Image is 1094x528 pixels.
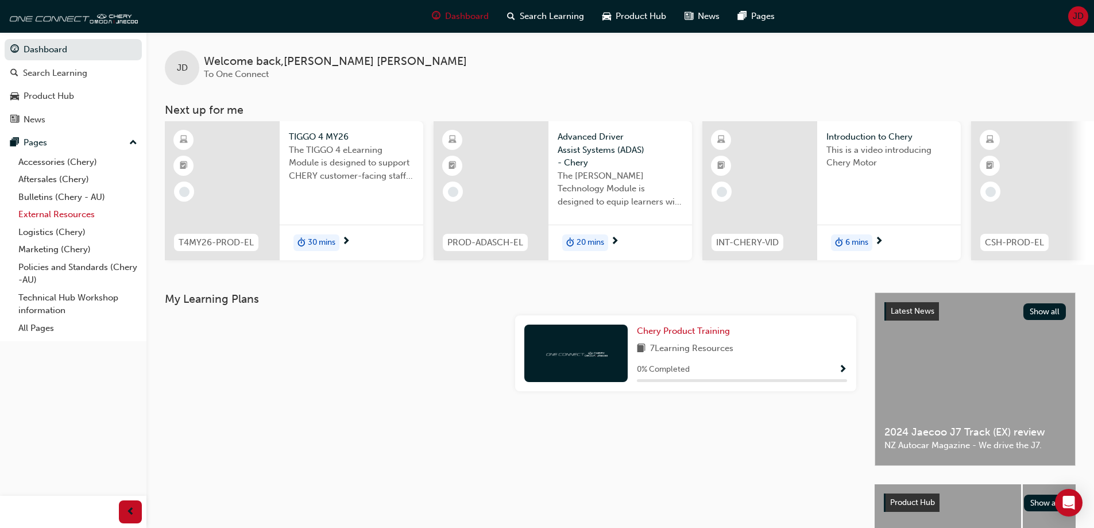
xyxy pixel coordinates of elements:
[5,39,142,60] a: Dashboard
[544,348,608,359] img: oneconnect
[838,363,847,377] button: Show Progress
[1023,303,1066,320] button: Show all
[675,5,729,28] a: news-iconNews
[10,45,19,55] span: guage-icon
[289,130,414,144] span: TIGGO 4 MY26
[10,68,18,79] span: search-icon
[179,187,190,197] span: learningRecordVerb_NONE-icon
[24,113,45,126] div: News
[637,326,730,336] span: Chery Product Training
[447,236,523,249] span: PROD-ADASCH-EL
[445,10,489,23] span: Dashboard
[449,133,457,148] span: learningResourceType_ELEARNING-icon
[14,153,142,171] a: Accessories (Chery)
[204,69,269,79] span: To One Connect
[985,236,1044,249] span: CSH-PROD-EL
[826,144,952,169] span: This is a video introducing Chery Motor
[10,115,19,125] span: news-icon
[884,302,1066,321] a: Latest NewsShow all
[342,237,350,247] span: next-icon
[14,241,142,259] a: Marketing (Chery)
[14,259,142,289] a: Policies and Standards (Chery -AU)
[717,187,727,197] span: learningRecordVerb_NONE-icon
[835,236,843,250] span: duration-icon
[637,342,645,356] span: book-icon
[165,292,856,306] h3: My Learning Plans
[297,236,306,250] span: duration-icon
[520,10,584,23] span: Search Learning
[985,187,996,197] span: learningRecordVerb_NONE-icon
[558,130,683,169] span: Advanced Driver Assist Systems (ADAS) - Chery
[180,133,188,148] span: learningResourceType_ELEARNING-icon
[890,498,935,507] span: Product Hub
[432,9,440,24] span: guage-icon
[423,5,498,28] a: guage-iconDashboard
[729,5,784,28] a: pages-iconPages
[884,439,1066,452] span: NZ Autocar Magazine - We drive the J7.
[610,237,619,247] span: next-icon
[10,138,19,148] span: pages-icon
[986,133,994,148] span: learningResourceType_ELEARNING-icon
[716,236,779,249] span: INT-CHERY-VID
[180,159,188,174] span: booktick-icon
[738,9,747,24] span: pages-icon
[1068,6,1088,26] button: JD
[5,132,142,153] button: Pages
[448,187,458,197] span: learningRecordVerb_NONE-icon
[558,169,683,209] span: The [PERSON_NAME] Technology Module is designed to equip learners with essential knowledge about ...
[449,159,457,174] span: booktick-icon
[593,5,675,28] a: car-iconProduct Hub
[826,130,952,144] span: Introduction to Chery
[566,236,574,250] span: duration-icon
[204,55,467,68] span: Welcome back , [PERSON_NAME] [PERSON_NAME]
[875,237,883,247] span: next-icon
[177,61,188,75] span: JD
[637,363,690,376] span: 0 % Completed
[289,144,414,183] span: The TIGGO 4 eLearning Module is designed to support CHERY customer-facing staff with the product ...
[498,5,593,28] a: search-iconSearch Learning
[5,37,142,132] button: DashboardSearch LearningProduct HubNews
[1055,489,1083,517] div: Open Intercom Messenger
[698,10,720,23] span: News
[6,5,138,28] img: oneconnect
[179,236,254,249] span: T4MY26-PROD-EL
[14,319,142,337] a: All Pages
[702,121,961,260] a: INT-CHERY-VIDIntroduction to CheryThis is a video introducing Chery Motorduration-icon6 mins
[10,91,19,102] span: car-icon
[717,159,725,174] span: booktick-icon
[14,223,142,241] a: Logistics (Chery)
[24,136,47,149] div: Pages
[884,426,1066,439] span: 2024 Jaecoo J7 Track (EX) review
[5,63,142,84] a: Search Learning
[14,171,142,188] a: Aftersales (Chery)
[14,188,142,206] a: Bulletins (Chery - AU)
[838,365,847,375] span: Show Progress
[891,306,934,316] span: Latest News
[165,121,423,260] a: T4MY26-PROD-ELTIGGO 4 MY26The TIGGO 4 eLearning Module is designed to support CHERY customer-faci...
[308,236,335,249] span: 30 mins
[685,9,693,24] span: news-icon
[602,9,611,24] span: car-icon
[650,342,733,356] span: 7 Learning Resources
[129,136,137,151] span: up-icon
[23,67,87,80] div: Search Learning
[577,236,604,249] span: 20 mins
[1024,495,1067,511] button: Show all
[5,86,142,107] a: Product Hub
[5,109,142,130] a: News
[24,90,74,103] div: Product Hub
[986,159,994,174] span: booktick-icon
[845,236,868,249] span: 6 mins
[146,103,1094,117] h3: Next up for me
[884,494,1066,512] a: Product HubShow all
[751,10,775,23] span: Pages
[434,121,692,260] a: PROD-ADASCH-ELAdvanced Driver Assist Systems (ADAS) - CheryThe [PERSON_NAME] Technology Module is...
[616,10,666,23] span: Product Hub
[1073,10,1084,23] span: JD
[14,206,142,223] a: External Resources
[507,9,515,24] span: search-icon
[717,133,725,148] span: learningResourceType_ELEARNING-icon
[875,292,1076,466] a: Latest NewsShow all2024 Jaecoo J7 Track (EX) reviewNZ Autocar Magazine - We drive the J7.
